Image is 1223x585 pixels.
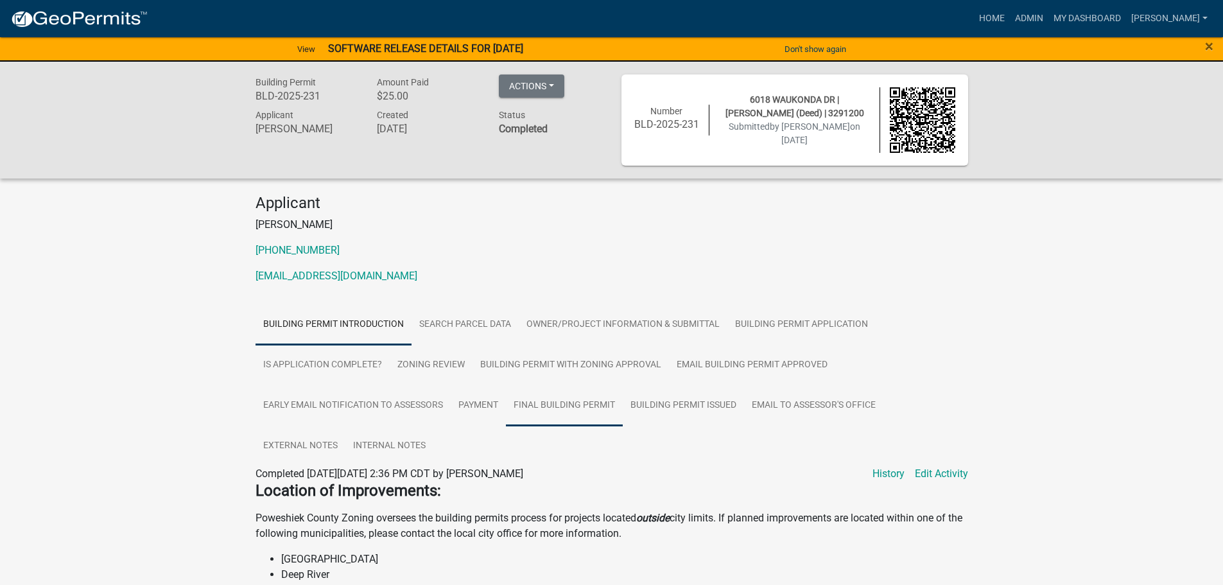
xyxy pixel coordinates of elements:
[499,110,525,120] span: Status
[725,94,864,118] span: 6018 WAUKONDA DR | [PERSON_NAME] (Deed) | 3291200
[506,385,623,426] a: Final Building Permit
[256,345,390,386] a: Is Application Complete?
[412,304,519,345] a: Search Parcel Data
[974,6,1010,31] a: Home
[256,217,968,232] p: [PERSON_NAME]
[499,74,564,98] button: Actions
[281,552,968,567] li: [GEOGRAPHIC_DATA]
[451,385,506,426] a: Payment
[636,512,670,524] strong: outside
[256,511,968,541] p: Poweshiek County Zoning oversees the building permits process for projects located city limits. I...
[890,87,955,153] img: QR code
[634,118,700,130] h6: BLD-2025-231
[623,385,744,426] a: Building Permit Issued
[256,194,968,213] h4: Applicant
[390,345,473,386] a: Zoning Review
[377,90,480,102] h6: $25.00
[915,466,968,482] a: Edit Activity
[256,110,293,120] span: Applicant
[256,304,412,345] a: Building Permit Introduction
[256,426,345,467] a: External Notes
[1205,39,1213,54] button: Close
[256,123,358,135] h6: [PERSON_NAME]
[872,466,905,482] a: History
[1010,6,1048,31] a: Admin
[256,467,523,480] span: Completed [DATE][DATE] 2:36 PM CDT by [PERSON_NAME]
[256,482,441,500] strong: Location of Improvements:
[779,39,851,60] button: Don't show again
[650,106,682,116] span: Number
[256,270,417,282] a: [EMAIL_ADDRESS][DOMAIN_NAME]
[727,304,876,345] a: Building Permit Application
[328,42,523,55] strong: SOFTWARE RELEASE DETAILS FOR [DATE]
[256,244,340,256] a: [PHONE_NUMBER]
[729,121,860,145] span: Submitted on [DATE]
[256,90,358,102] h6: BLD-2025-231
[473,345,669,386] a: Building Permit with Zoning Approval
[1048,6,1126,31] a: My Dashboard
[292,39,320,60] a: View
[669,345,835,386] a: Email Building Permit Approved
[377,110,408,120] span: Created
[770,121,850,132] span: by [PERSON_NAME]
[1126,6,1213,31] a: [PERSON_NAME]
[256,77,316,87] span: Building Permit
[377,123,480,135] h6: [DATE]
[281,567,968,582] li: Deep River
[256,385,451,426] a: Early Email Notification to Assessors
[377,77,429,87] span: Amount Paid
[499,123,548,135] strong: Completed
[345,426,433,467] a: Internal Notes
[1205,37,1213,55] span: ×
[744,385,883,426] a: Email to Assessor's Office
[519,304,727,345] a: Owner/Project Information & Submittal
